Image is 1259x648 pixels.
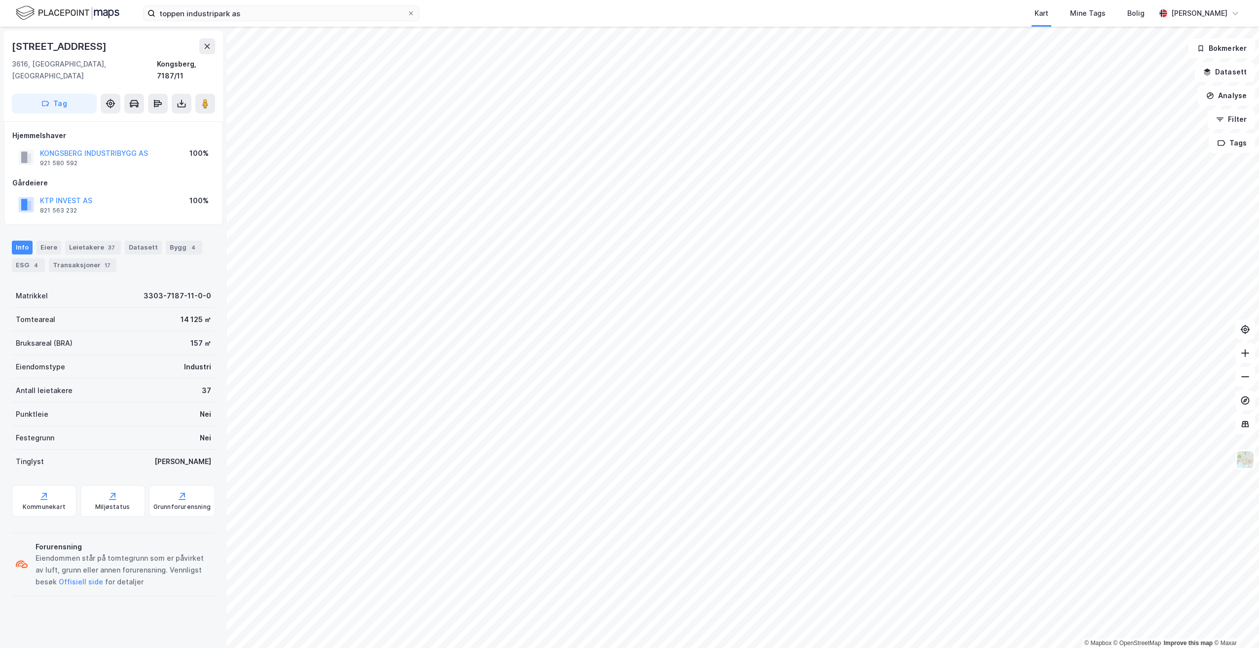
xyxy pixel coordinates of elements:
button: Tags [1209,133,1255,153]
div: Hjemmelshaver [12,130,215,142]
img: Z [1236,450,1255,469]
div: Forurensning [36,541,211,553]
div: Miljøstatus [95,503,130,511]
div: 3616, [GEOGRAPHIC_DATA], [GEOGRAPHIC_DATA] [12,58,157,82]
a: Improve this map [1164,640,1213,647]
img: logo.f888ab2527a4732fd821a326f86c7f29.svg [16,4,119,22]
div: 4 [188,243,198,252]
div: Kongsberg, 7187/11 [157,58,215,82]
button: Datasett [1195,62,1255,82]
div: 100% [189,195,209,207]
input: Søk på adresse, matrikkel, gårdeiere, leietakere eller personer [155,6,407,21]
div: Eiere [37,241,61,254]
div: 921 580 592 [40,159,77,167]
div: Gårdeiere [12,177,215,189]
div: 821 563 232 [40,207,77,215]
div: 14 125 ㎡ [181,314,211,325]
div: 100% [189,147,209,159]
div: Eiendomstype [16,361,65,373]
a: OpenStreetMap [1113,640,1161,647]
div: [PERSON_NAME] [1171,7,1227,19]
div: Mine Tags [1070,7,1106,19]
div: Bolig [1127,7,1145,19]
div: 3303-7187-11-0-0 [144,290,211,302]
div: Info [12,241,33,254]
div: Punktleie [16,408,48,420]
div: Kommunekart [23,503,66,511]
div: Tinglyst [16,456,44,468]
div: Nei [200,408,211,420]
div: Kart [1035,7,1048,19]
div: ESG [12,258,45,272]
div: [PERSON_NAME] [154,456,211,468]
button: Bokmerker [1188,38,1255,58]
div: Eiendommen står på tomtegrunn som er påvirket av luft, grunn eller annen forurensning. Vennligst ... [36,552,211,588]
div: Kontrollprogram for chat [1210,601,1259,648]
div: Industri [184,361,211,373]
a: Mapbox [1084,640,1111,647]
div: Nei [200,432,211,444]
div: Tomteareal [16,314,55,325]
div: 37 [202,385,211,396]
button: Tag [12,94,97,113]
iframe: Chat Widget [1210,601,1259,648]
div: 157 ㎡ [190,337,211,349]
div: Bruksareal (BRA) [16,337,73,349]
div: Transaksjoner [49,258,116,272]
div: [STREET_ADDRESS] [12,38,109,54]
div: Bygg [166,241,202,254]
div: 4 [31,260,41,270]
div: Festegrunn [16,432,54,444]
div: 37 [106,243,117,252]
button: Analyse [1198,86,1255,106]
div: Matrikkel [16,290,48,302]
div: Antall leietakere [16,385,73,396]
div: 17 [103,260,112,270]
button: Filter [1208,109,1255,129]
div: Datasett [125,241,162,254]
div: Leietakere [65,241,121,254]
div: Grunnforurensning [153,503,211,511]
